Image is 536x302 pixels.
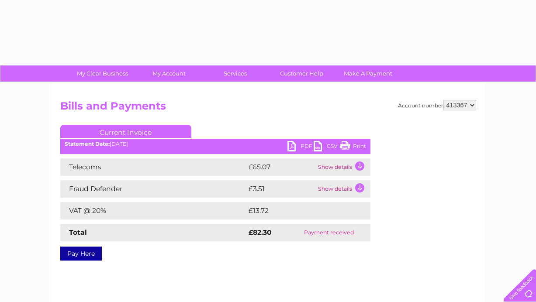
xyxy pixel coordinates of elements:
td: Fraud Defender [60,180,246,198]
a: Make A Payment [332,65,404,82]
a: Services [199,65,271,82]
td: VAT @ 20% [60,202,246,220]
h2: Bills and Payments [60,100,476,117]
td: Show details [316,180,370,198]
strong: Total [69,228,87,237]
td: £13.72 [246,202,352,220]
td: £3.51 [246,180,316,198]
a: Customer Help [266,65,338,82]
td: Payment received [288,224,370,241]
div: [DATE] [60,141,370,147]
b: Statement Date: [65,141,110,147]
a: Pay Here [60,247,102,261]
a: My Clear Business [66,65,138,82]
div: Account number [398,100,476,110]
a: My Account [133,65,205,82]
strong: £82.30 [249,228,272,237]
td: £65.07 [246,158,316,176]
td: Show details [316,158,370,176]
a: Print [340,141,366,154]
a: CSV [314,141,340,154]
a: Current Invoice [60,125,191,138]
td: Telecoms [60,158,246,176]
a: PDF [287,141,314,154]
